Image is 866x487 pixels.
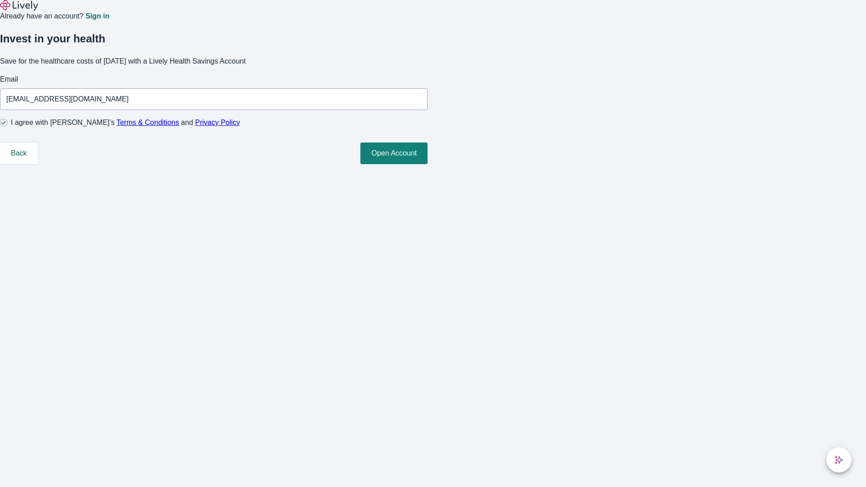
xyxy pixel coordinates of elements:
a: Terms & Conditions [116,119,179,126]
svg: Lively AI Assistant [834,455,843,464]
button: chat [826,447,852,473]
a: Sign in [85,13,109,20]
a: Privacy Policy [195,119,240,126]
span: I agree with [PERSON_NAME]’s and [11,117,240,128]
button: Open Account [360,142,428,164]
